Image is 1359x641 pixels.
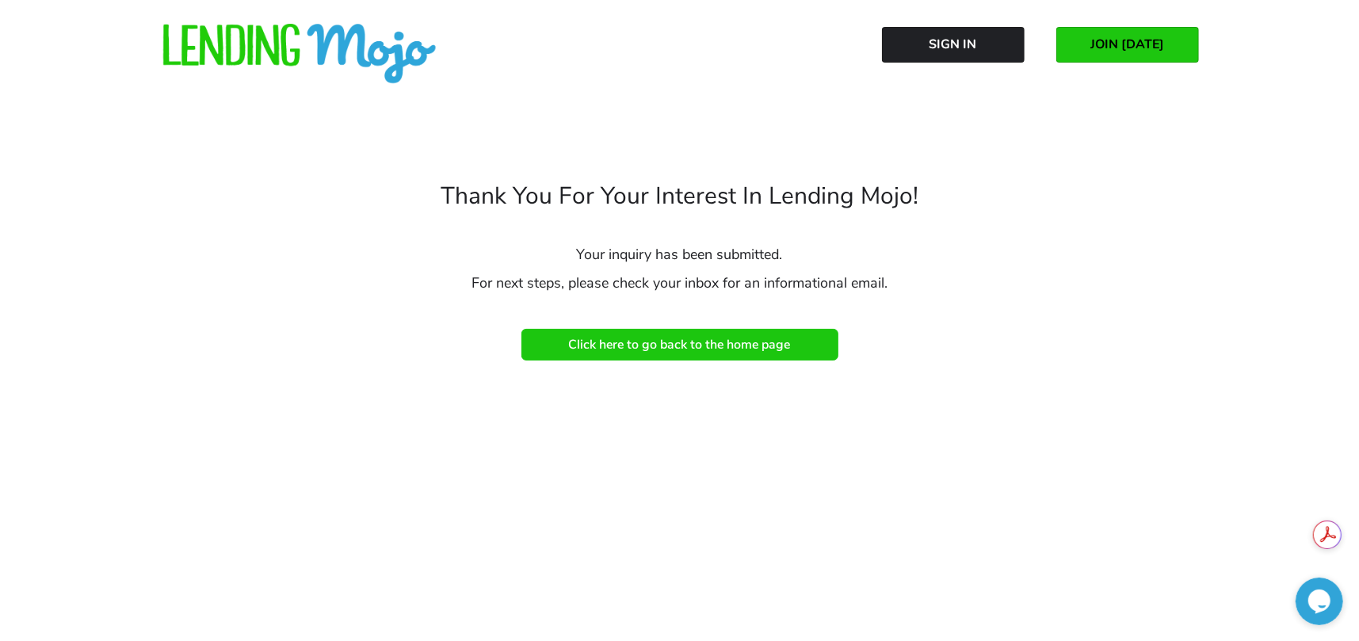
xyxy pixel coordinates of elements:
span: Sign In [930,37,977,52]
a: Click here to go back to the home page [521,329,838,361]
span: Click here to go back to the home page [569,338,791,352]
a: Sign In [882,27,1025,63]
h4: Thank you for your interest in Lending Mojo! [220,185,1139,208]
a: JOIN [DATE] [1056,27,1199,63]
h3: Your inquiry has been submitted. For next steps, please check your inbox for an informational email. [220,240,1139,297]
span: JOIN [DATE] [1090,37,1164,52]
img: lm-horizontal-logo [161,24,438,86]
iframe: chat widget [1296,578,1343,625]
